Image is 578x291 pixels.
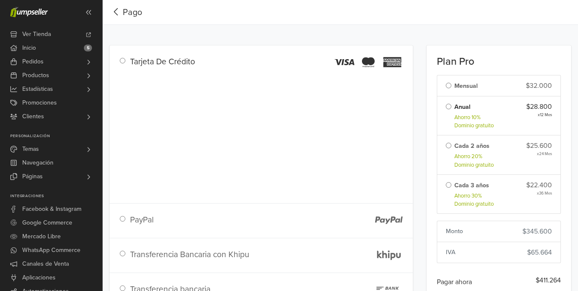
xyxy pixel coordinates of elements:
span: 5 [84,45,92,51]
span: $28.800 [526,102,552,112]
span: Aplicaciones [22,271,56,285]
label: Cada 3 años [454,181,489,190]
span: Estadísticas [22,82,53,96]
span: Pedidos [22,55,44,69]
span: Páginas [22,170,43,183]
div: Transferencia Bancaria con Khipu [124,249,266,269]
label: Anual [454,102,471,112]
small: Ahorro 30% [454,192,494,200]
small: Dominio gratuito [454,122,494,130]
span: Google Commerce [22,216,72,230]
small: Dominio gratuito [454,200,494,208]
span: x 24 Mes [537,151,552,157]
h6: IVA [446,247,456,257]
span: Plan Pro [437,56,474,68]
span: $411.264 [536,275,561,289]
small: Ahorro 20% [454,153,494,161]
span: Canales de Venta [22,257,69,271]
label: Cada 2 años [454,141,489,151]
span: Productos [22,69,49,82]
span: Pagar ahora [437,275,472,289]
span: Temas [22,142,39,156]
label: Mensual [454,81,478,91]
span: x 12 Mes [538,112,552,118]
span: Navegación [22,156,53,170]
span: Promociones [22,96,57,110]
span: Facebook & Instagram [22,202,81,216]
button: Pago [110,6,142,19]
iframe: Campo de entrada seguro para el pago [118,76,404,195]
span: Mercado Libre [22,230,61,243]
span: WhatsApp Commerce [22,243,80,257]
small: Ahorro 10% [454,114,494,122]
span: Inicio [22,41,36,55]
p: Personalización [10,134,102,139]
h6: Monto [446,226,463,236]
span: Clientes [22,110,44,123]
small: Dominio gratuito [454,161,494,169]
div: PayPal [124,214,266,234]
span: x 36 Mes [537,190,552,196]
span: $345.600 [522,226,552,237]
span: $22.400 [526,180,552,190]
span: Ver Tienda [22,27,51,41]
span: $25.600 [526,141,552,151]
div: Tarjeta De Crédito [124,56,266,73]
img: khipu-logo [375,249,403,261]
span: $65.664 [527,247,552,258]
p: Integraciones [10,194,102,199]
span: Pago [123,6,142,19]
span: $32.000 [526,81,552,91]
